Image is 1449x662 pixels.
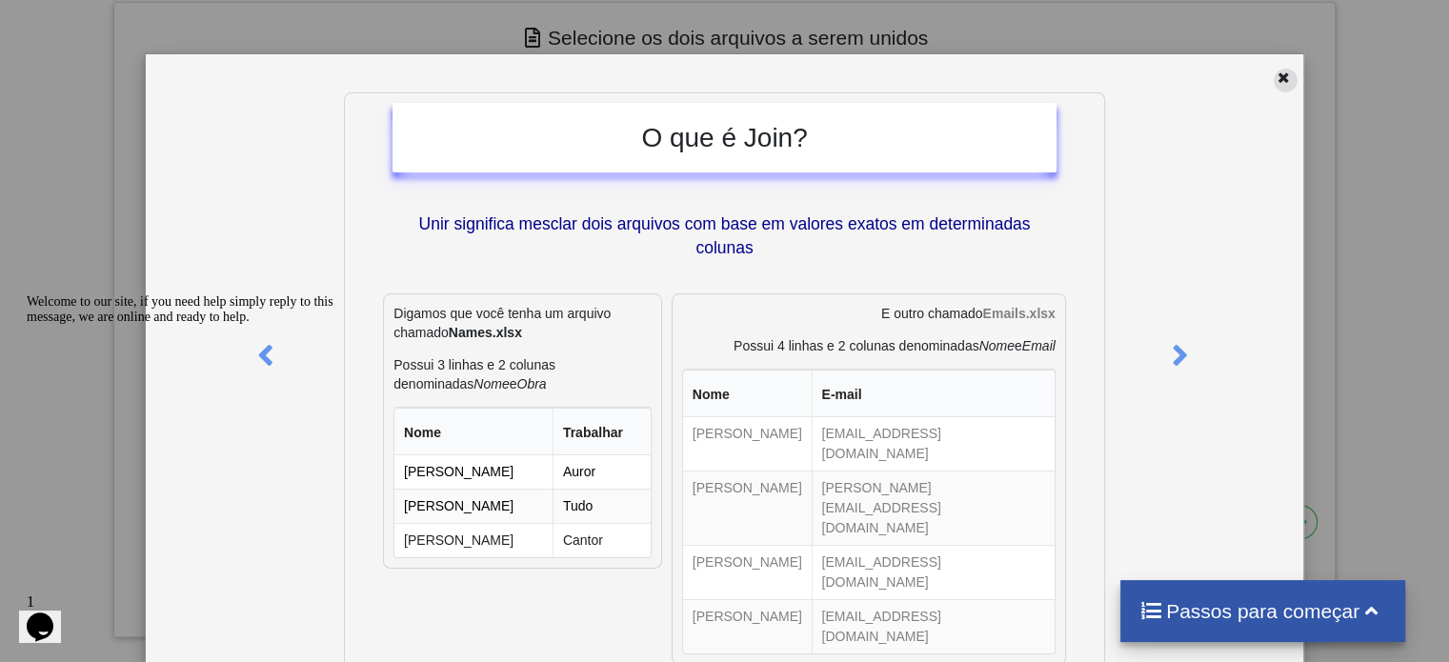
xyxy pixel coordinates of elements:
[516,376,546,391] font: Obra
[979,338,1015,353] font: Nome
[473,376,509,391] font: Nome
[393,306,611,340] font: Digamos que você tenha um arquivo chamado
[449,325,522,340] font: Names.xlsx
[1022,338,1056,353] font: Email
[821,480,940,535] font: [PERSON_NAME][EMAIL_ADDRESS][DOMAIN_NAME]
[8,8,314,37] span: Welcome to our site, if you need help simply reply to this message, we are online and ready to help.
[404,498,513,513] font: [PERSON_NAME]
[19,287,362,576] iframe: widget de bate-papo
[982,306,1055,321] font: Emails.xlsx
[641,123,807,152] font: O que é Join?
[693,480,802,495] font: [PERSON_NAME]
[693,609,802,624] font: [PERSON_NAME]
[19,586,80,643] iframe: widget de bate-papo
[734,338,979,353] font: Possui 4 linhas e 2 colunas denominadas
[821,609,940,644] font: [EMAIL_ADDRESS][DOMAIN_NAME]
[404,424,441,439] font: Nome
[404,532,513,548] font: [PERSON_NAME]
[693,554,802,570] font: [PERSON_NAME]
[693,426,802,441] font: [PERSON_NAME]
[881,306,983,321] font: E outro chamado
[1166,600,1359,622] font: Passos para começar
[563,532,603,548] font: Cantor
[821,386,861,401] font: E-mail
[419,214,1031,257] font: Unir significa mesclar dois arquivos com base em valores exatos em determinadas colunas
[393,357,555,391] font: Possui 3 linhas e 2 colunas denominadas
[563,464,595,479] font: Auror
[563,498,593,513] font: Tudo
[404,464,513,479] font: [PERSON_NAME]
[821,554,940,590] font: [EMAIL_ADDRESS][DOMAIN_NAME]
[821,426,940,461] font: [EMAIL_ADDRESS][DOMAIN_NAME]
[693,386,730,401] font: Nome
[8,8,351,38] div: Welcome to our site, if you need help simply reply to this message, we are online and ready to help.
[1015,338,1022,353] font: e
[563,424,623,439] font: Trabalhar
[510,376,517,391] font: e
